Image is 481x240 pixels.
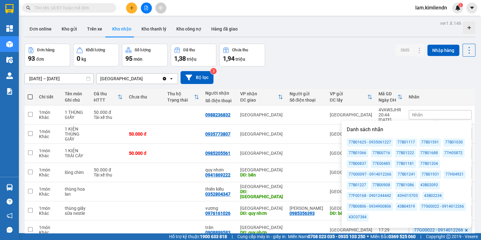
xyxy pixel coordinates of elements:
span: triệu [187,57,196,62]
button: plus [126,3,137,14]
span: 2 [459,3,462,7]
div: Khác [39,153,58,158]
th: Toggle SortBy [237,89,286,105]
div: 0985205561 [205,151,230,156]
div: 4VAW3JHR [379,107,402,112]
div: 1 KIỆN THÙNG GIẤY [65,126,87,142]
div: Tạo kho hàng mới [463,21,475,34]
div: DĐ: phú phong [240,189,283,199]
div: [GEOGRAPHIC_DATA] [330,206,372,211]
button: Kho công nợ [171,21,206,36]
div: [GEOGRAPHIC_DATA] [330,189,372,194]
img: dashboard-icon [6,25,13,32]
div: 17:29 [DATE] [379,227,402,237]
span: Cung cấp máy in - giấy in: [237,233,286,240]
div: ĐC lấy [330,98,367,103]
div: 1 món [39,206,58,211]
button: Kho thanh lý [136,21,171,36]
span: notification [7,213,13,219]
input: Select a date range. [25,74,93,84]
div: Nhãn [409,94,472,99]
div: 77B01931 [420,170,441,179]
div: 43B04519 [395,203,417,211]
div: 1 KIỆN TRÁI CÂY [65,148,87,158]
div: [GEOGRAPHIC_DATA] [330,170,372,175]
div: DĐ: quy nhơn [240,230,283,235]
div: Người nhận [205,91,234,96]
span: 95 [125,55,132,62]
div: Thu hộ [167,91,194,96]
div: 77B01227 [347,181,368,189]
div: 0935773807 [205,131,230,137]
div: Tài xế thu [94,172,123,177]
div: DĐ: bến [240,172,283,177]
sup: 3 [210,68,217,74]
div: [GEOGRAPHIC_DATA] [240,112,283,117]
span: lam.kimliendn [410,4,452,12]
div: vương [205,206,234,211]
div: 77B00806 - 0934900806 [347,203,393,211]
div: Mã GD [379,91,397,96]
span: Miền Nam [288,233,365,240]
img: warehouse-icon [6,57,13,63]
div: 50.000 đ [94,110,123,115]
div: quy nhơn [205,167,234,172]
div: [GEOGRAPHIC_DATA] [240,225,283,230]
div: Số điện thoại [205,98,234,103]
span: 0 [77,55,80,62]
div: 77B01117 [395,138,417,147]
div: 43C07384 [347,213,368,221]
sup: 2 [458,3,463,7]
div: Khối lượng [86,48,105,52]
button: Kho gửi [57,21,82,36]
div: Tên món [65,91,87,96]
div: Đã thu [183,48,195,52]
span: | [420,233,421,240]
span: Miền Bắc [370,233,416,240]
div: 77B01204 [418,160,440,168]
img: solution-icon [6,88,13,95]
span: file-add [144,6,148,10]
span: | [232,233,233,240]
div: thiên kiều [205,187,234,192]
div: 0976161026 [205,211,230,216]
span: message [7,227,13,233]
input: Tìm tên, số ĐT hoặc mã đơn [35,4,109,11]
strong: 0708 023 035 - 0935 103 250 [308,234,365,239]
div: thùng giấy sữa nestle [65,206,87,216]
div: Khác [39,230,58,235]
th: Toggle SortBy [164,89,202,105]
div: [GEOGRAPHIC_DATA] [100,75,143,82]
div: trần gia [289,206,323,211]
div: 50.000 đ [129,131,161,137]
span: question-circle [7,198,13,204]
div: [GEOGRAPHIC_DATA] [330,131,372,137]
button: Đơn hàng93đơn [25,44,70,66]
div: Khác [39,172,58,177]
button: Nhập hàng [427,45,459,56]
div: 77G00022 - 0914012266 [419,203,466,211]
div: 0941869222 [205,172,230,177]
div: 77G00097 - 0914012266 [347,170,393,179]
div: 77B00716 [371,149,392,157]
button: caret-down [466,3,477,14]
span: aim [158,6,163,10]
p: Danh sách nhãn [347,126,466,133]
button: Bộ lọc [180,71,213,84]
th: Toggle SortBy [375,89,406,105]
div: Chưa thu [129,94,161,99]
span: 1,94 [223,55,235,62]
div: Ngày ĐH [379,98,397,103]
button: Kho nhận [107,21,136,36]
div: 77B01030 [443,138,465,147]
div: Tài xế thu [94,115,123,120]
input: Selected Bình Định. [143,75,144,82]
button: Số lượng95món [122,44,168,66]
div: Trạng thái [167,98,194,103]
div: Chưa thu [232,48,248,52]
div: 1 THÙNG GIẤY [65,110,87,120]
strong: 0369 525 060 [389,234,416,239]
div: VP nhận [240,91,278,96]
button: file-add [141,3,152,14]
div: 77H05872 [442,149,464,157]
